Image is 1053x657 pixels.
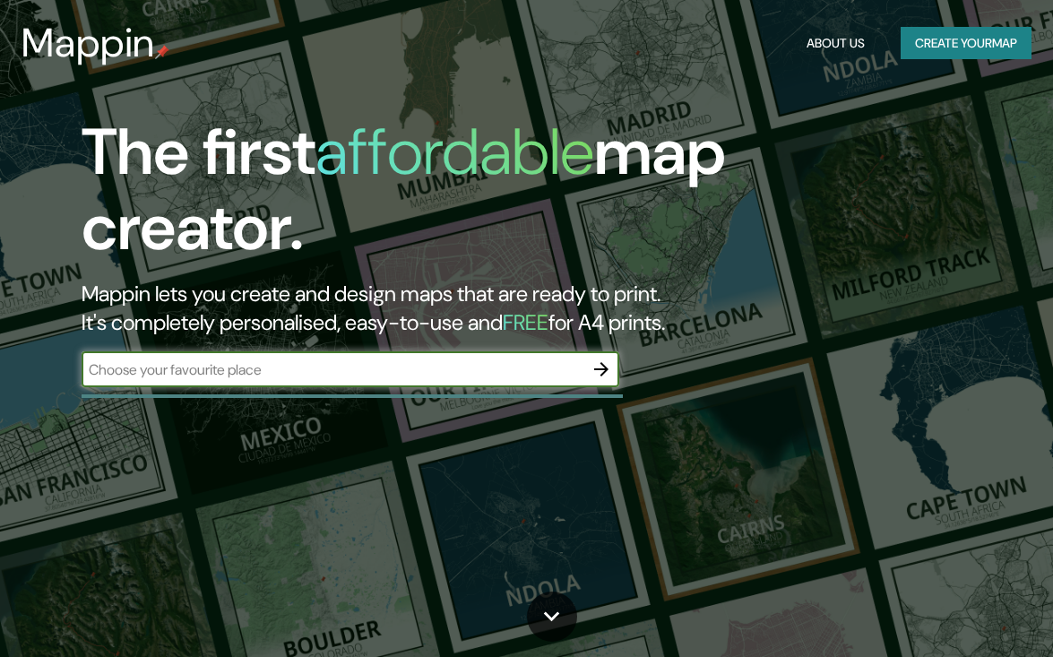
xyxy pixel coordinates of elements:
[82,359,583,380] input: Choose your favourite place
[315,110,594,194] h1: affordable
[82,115,924,280] h1: The first map creator.
[503,308,548,336] h5: FREE
[22,20,155,66] h3: Mappin
[901,27,1031,60] button: Create yourmap
[155,45,169,59] img: mappin-pin
[82,280,924,337] h2: Mappin lets you create and design maps that are ready to print. It's completely personalised, eas...
[799,27,872,60] button: About Us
